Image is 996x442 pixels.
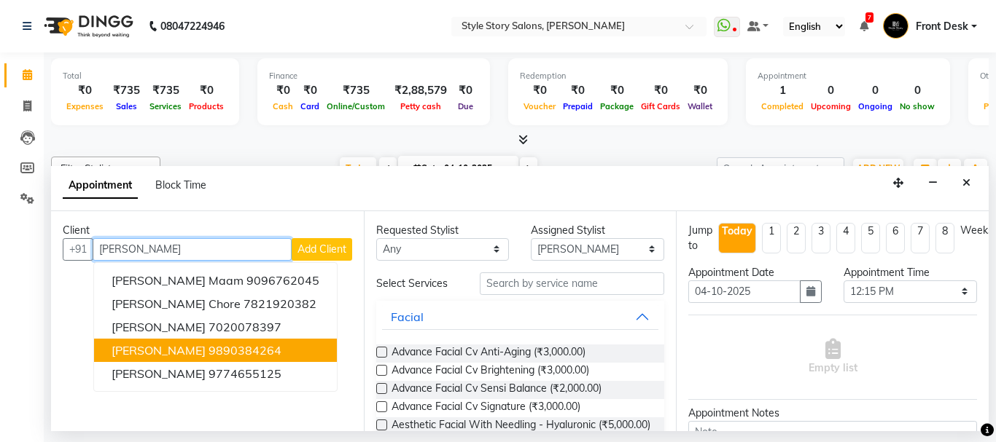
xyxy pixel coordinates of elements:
span: Front Desk [916,19,968,34]
span: Completed [758,101,807,111]
div: ₹0 [596,82,637,99]
span: Voucher [520,101,559,111]
div: ₹0 [185,82,227,99]
div: Today [722,224,752,239]
span: Services [146,101,185,111]
input: Search Appointment [717,157,844,180]
div: Redemption [520,70,716,82]
div: ₹0 [453,82,478,99]
button: +91 [63,238,93,261]
div: ₹0 [269,82,297,99]
ngb-highlight: 7020078397 [209,320,281,334]
div: Appointment Date [688,265,822,280]
span: Today [340,157,376,180]
span: [PERSON_NAME] [112,366,206,381]
div: ₹0 [297,82,323,99]
div: ₹735 [323,82,389,99]
div: Finance [269,70,478,82]
div: Appointment [758,70,938,82]
input: Search by Name/Mobile/Email/Code [93,238,292,261]
span: 7 [865,12,874,23]
input: Search by service name [480,272,665,295]
li: 4 [836,223,855,253]
span: Advance Facial Cv Anti-Aging (₹3,000.00) [392,344,585,363]
div: Total [63,70,227,82]
ngb-highlight: 9890384264 [209,343,281,358]
span: Due [454,101,477,111]
div: 0 [855,82,896,99]
span: Cash [269,101,297,111]
div: Assigned Stylist [531,223,664,238]
ngb-highlight: 9096762045 [246,273,319,288]
span: Online/Custom [323,101,389,111]
b: 08047224946 [160,6,225,47]
span: [PERSON_NAME] [112,343,206,358]
span: Advance Facial Cv Sensi Balance (₹2,000.00) [392,381,602,399]
div: ₹2,88,579 [389,82,453,99]
span: [PERSON_NAME] maam [112,273,244,288]
img: Front Desk [883,13,909,39]
li: 2 [787,223,806,253]
span: Card [297,101,323,111]
span: Add Client [297,242,346,256]
ngb-highlight: 7821920382 [244,296,316,311]
div: ₹735 [107,82,146,99]
span: Aesthetic Facial With Needling - Hyaluronic (₹5,000.00) [392,417,650,435]
div: ₹0 [637,82,684,99]
div: Appointment Time [844,265,977,280]
div: ₹0 [559,82,596,99]
span: Gift Cards [637,101,684,111]
img: logo [37,6,137,47]
a: 7 [860,20,868,33]
li: 5 [861,223,880,253]
button: ADD NEW [853,159,903,179]
span: Advance Facial Cv Brightening (₹3,000.00) [392,363,589,381]
span: Wallet [684,101,716,111]
li: 7 [911,223,930,253]
span: Upcoming [807,101,855,111]
span: Sat [410,163,440,174]
span: Block Time [155,178,206,192]
span: ADD NEW [857,163,900,174]
div: Jump to [688,223,712,253]
span: [PERSON_NAME] [112,320,206,334]
div: Facial [391,308,424,325]
span: Empty list [809,339,857,376]
ngb-highlight: 9774655125 [209,366,281,381]
span: Expenses [63,101,107,111]
div: ₹0 [684,82,716,99]
span: Appointment [63,173,138,199]
li: 6 [886,223,905,253]
li: 3 [812,223,830,253]
input: 2025-10-04 [440,158,513,180]
span: Sales [112,101,141,111]
span: Advance Facial Cv Signature (₹3,000.00) [392,399,580,417]
span: No show [896,101,938,111]
span: Filter Stylist [61,162,112,174]
button: Facial [382,304,659,330]
div: 1 [758,82,807,99]
div: Client [63,223,352,238]
div: Weeks [960,223,993,238]
button: Close [956,172,977,194]
div: Appointment Notes [688,406,977,421]
span: [PERSON_NAME] Chore [112,296,241,311]
div: Requested Stylist [376,223,510,238]
div: 0 [807,82,855,99]
span: Ongoing [855,101,896,111]
span: Prepaid [559,101,596,111]
span: Petty cash [397,101,445,111]
input: yyyy-mm-dd [688,280,801,303]
div: ₹735 [146,82,185,99]
div: ₹0 [520,82,559,99]
div: ₹0 [63,82,107,99]
span: Package [596,101,637,111]
button: Add Client [292,238,352,261]
div: Select Services [365,276,469,291]
span: Products [185,101,227,111]
div: 0 [896,82,938,99]
li: 1 [762,223,781,253]
li: 8 [935,223,954,253]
